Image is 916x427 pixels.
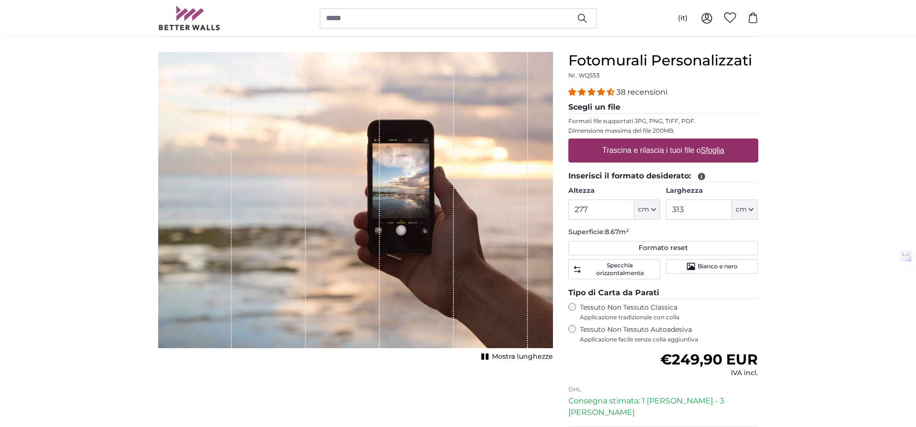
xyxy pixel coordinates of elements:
p: Consegna stimata: 1 [PERSON_NAME] - 3 [PERSON_NAME] [568,395,758,418]
span: Bianco e nero [698,263,738,270]
span: Nr. WQ553 [568,72,600,79]
u: Sfoglia [701,146,724,154]
label: Altezza [568,186,660,196]
label: Larghezza [666,186,758,196]
span: Applicazione tradizionale con colla [580,314,758,321]
span: Mostra lunghezze [492,352,553,362]
button: Specchia orizzontalmente [568,259,660,279]
label: Trascina e rilascia i tuoi file o [598,141,728,160]
p: Dimensione massima del file 200MB. [568,127,758,135]
img: Betterwalls [158,6,221,30]
button: (it) [670,10,695,27]
button: cm [634,200,660,220]
span: cm [638,205,649,214]
button: Mostra lunghezze [478,350,553,364]
label: Tessuto Non Tessuto Autoadesiva [580,325,758,343]
legend: Scegli un file [568,101,758,113]
p: Superficie: [568,227,758,237]
p: Formati file supportati JPG, PNG, TIFF, PDF. [568,117,758,125]
span: Applicazione facile senza colla aggiuntiva [580,336,758,343]
span: 4.34 stars [568,88,616,97]
p: DHL [568,386,758,393]
button: cm [732,200,758,220]
span: €249,90 EUR [660,351,758,368]
button: Formato reset [568,241,758,255]
label: Tessuto Non Tessuto Classica [580,303,758,321]
legend: Inserisci il formato desiderato: [568,170,758,182]
span: 38 recensioni [616,88,667,97]
span: Specchia orizzontalmente [584,262,656,277]
legend: Tipo di Carta da Parati [568,287,758,299]
span: 8.67m² [605,227,629,236]
h1: Fotomurali Personalizzati [568,52,758,69]
span: cm [736,205,747,214]
button: Bianco e nero [666,259,758,274]
div: IVA incl. [660,368,758,378]
div: 1 of 1 [158,52,553,364]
